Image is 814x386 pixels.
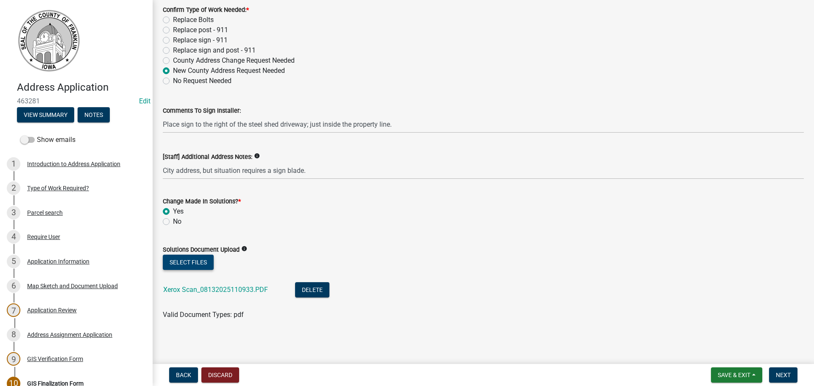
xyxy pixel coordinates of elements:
img: Franklin County, Iowa [17,9,81,72]
wm-modal-confirm: Summary [17,112,74,119]
wm-modal-confirm: Notes [78,112,110,119]
span: Valid Document Types: pdf [163,311,244,319]
label: Show emails [20,135,75,145]
label: Replace sign and post - 911 [173,45,256,56]
label: Solutions Document Upload [163,247,240,253]
div: 9 [7,352,20,366]
div: 5 [7,255,20,268]
label: Confirm Type of Work Needed: [163,7,249,13]
div: Map Sketch and Document Upload [27,283,118,289]
div: Type of Work Required? [27,185,89,191]
label: County Address Change Request Needed [173,56,295,66]
div: Address Assignment Application [27,332,112,338]
wm-modal-confirm: Delete Document [295,286,329,294]
label: [Staff] Additional Address Notes: [163,154,252,160]
div: 6 [7,279,20,293]
label: New County Address Request Needed [173,66,285,76]
div: 8 [7,328,20,342]
span: Next [776,372,791,378]
div: 4 [7,230,20,244]
div: Application Information [27,258,89,264]
button: Notes [78,107,110,122]
a: Xerox Scan_08132025110933.PDF [163,286,268,294]
button: View Summary [17,107,74,122]
i: info [254,153,260,159]
label: No Request Needed [173,76,231,86]
span: Save & Exit [718,372,750,378]
div: 1 [7,157,20,171]
button: Next [769,367,797,383]
label: Change Made In Solutions? [163,199,241,205]
div: Parcel search [27,210,63,216]
h4: Address Application [17,81,146,94]
span: 463281 [17,97,136,105]
div: 7 [7,303,20,317]
button: Delete [295,282,329,297]
div: 3 [7,206,20,219]
div: Application Review [27,307,77,313]
label: Replace Bolts [173,15,214,25]
a: Edit [139,97,151,105]
button: Back [169,367,198,383]
div: 2 [7,181,20,195]
label: Replace sign - 911 [173,35,228,45]
button: Discard [201,367,239,383]
label: No [173,217,181,227]
div: GIS Verification Form [27,356,83,362]
span: Back [176,372,191,378]
div: Require User [27,234,60,240]
label: Replace post - 911 [173,25,228,35]
wm-modal-confirm: Edit Application Number [139,97,151,105]
label: Comments To Sign Installer: [163,108,241,114]
i: info [241,246,247,252]
div: Introduction to Address Application [27,161,120,167]
button: Select files [163,255,214,270]
button: Save & Exit [711,367,762,383]
label: Yes [173,206,184,217]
